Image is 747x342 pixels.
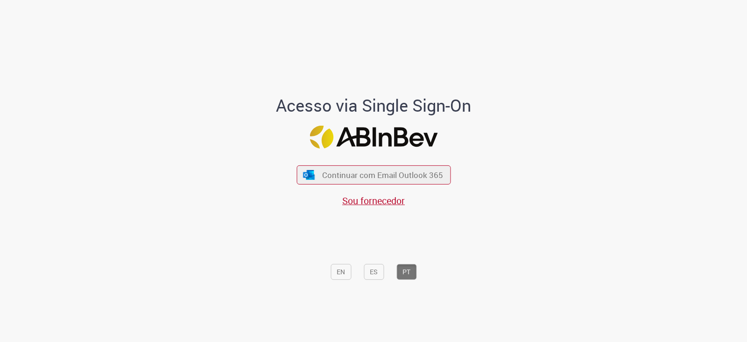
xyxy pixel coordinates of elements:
[364,264,384,280] button: ES
[310,126,437,149] img: Logo ABInBev
[342,194,405,207] a: Sou fornecedor
[331,264,351,280] button: EN
[296,165,451,185] button: ícone Azure/Microsoft 360 Continuar com Email Outlook 365
[303,170,316,179] img: ícone Azure/Microsoft 360
[322,170,443,180] span: Continuar com Email Outlook 365
[244,96,503,115] h1: Acesso via Single Sign-On
[396,264,416,280] button: PT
